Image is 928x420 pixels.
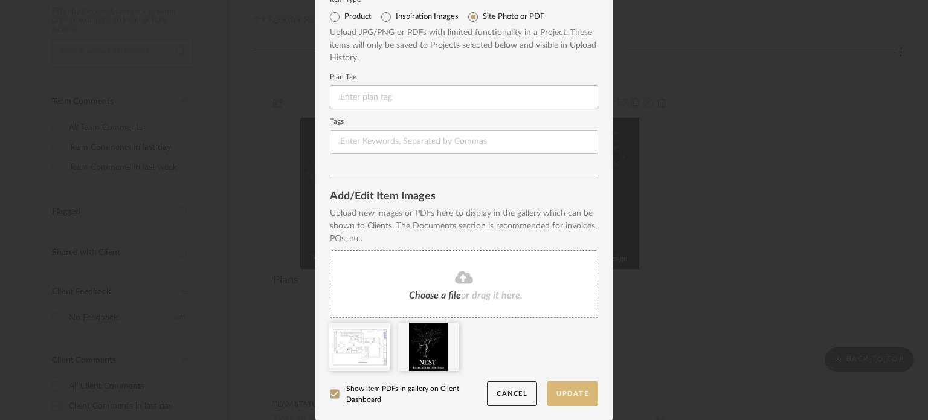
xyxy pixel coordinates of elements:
label: Tags [330,119,598,125]
div: Upload JPG/PNG or PDFs with limited functionality in a Project. These items will only be saved to... [330,27,598,65]
div: Upload new images or PDFs here to display in the gallery which can be shown to Clients. The Docum... [330,207,598,245]
label: Site Photo or PDF [483,12,544,22]
span: or drag it here. [461,291,523,300]
label: Plan Tag [330,74,598,80]
label: Product [344,12,372,22]
mat-radio-group: Select item type [330,7,598,27]
button: Cancel [487,381,537,406]
div: Add/Edit Item Images [330,191,598,203]
button: Update [547,381,598,406]
span: Choose a file [409,291,461,300]
input: Enter Keywords, Separated by Commas [330,130,598,154]
input: Enter plan tag [330,85,598,109]
label: Inspiration Images [396,12,459,22]
label: Show item PDFs in gallery on Client Dashboard [330,383,487,405]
